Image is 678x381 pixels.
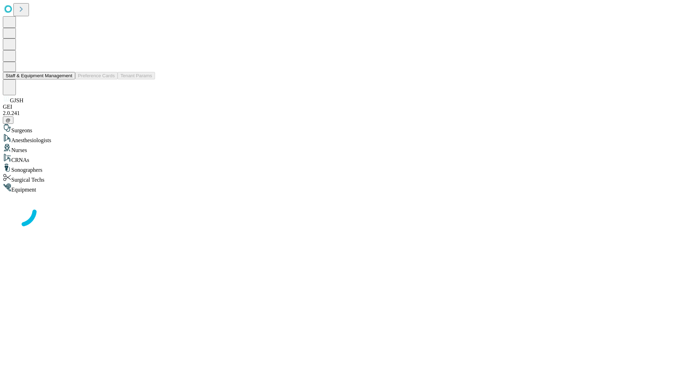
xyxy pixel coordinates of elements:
[3,163,675,173] div: Sonographers
[3,183,675,193] div: Equipment
[75,72,118,79] button: Preference Cards
[10,97,23,103] span: GJSH
[3,110,675,116] div: 2.0.241
[3,104,675,110] div: GEI
[3,173,675,183] div: Surgical Techs
[3,116,13,124] button: @
[3,124,675,134] div: Surgeons
[6,117,11,123] span: @
[3,144,675,153] div: Nurses
[3,153,675,163] div: CRNAs
[3,134,675,144] div: Anesthesiologists
[118,72,155,79] button: Tenant Params
[3,72,75,79] button: Staff & Equipment Management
